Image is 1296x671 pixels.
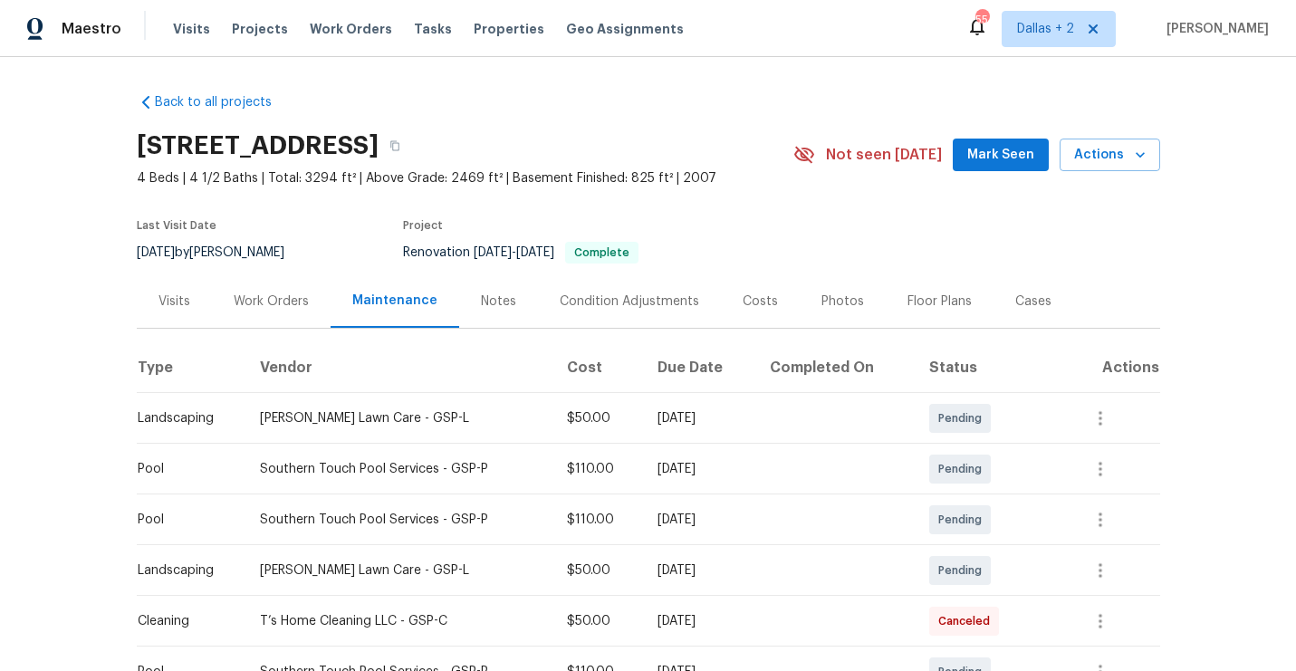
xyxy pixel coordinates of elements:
[138,612,232,630] div: Cleaning
[137,93,311,111] a: Back to all projects
[62,20,121,38] span: Maestro
[755,342,914,393] th: Completed On
[567,561,629,580] div: $50.00
[938,460,989,478] span: Pending
[260,561,538,580] div: [PERSON_NAME] Lawn Care - GSP-L
[938,409,989,427] span: Pending
[138,460,232,478] div: Pool
[1064,342,1159,393] th: Actions
[567,612,629,630] div: $50.00
[658,460,741,478] div: [DATE]
[1060,139,1160,172] button: Actions
[138,409,232,427] div: Landscaping
[658,409,741,427] div: [DATE]
[516,246,554,259] span: [DATE]
[1074,144,1146,167] span: Actions
[137,242,306,264] div: by [PERSON_NAME]
[260,460,538,478] div: Southern Touch Pool Services - GSP-P
[560,292,699,311] div: Condition Adjustments
[403,246,638,259] span: Renovation
[379,129,411,162] button: Copy Address
[352,292,437,310] div: Maintenance
[138,561,232,580] div: Landscaping
[310,20,392,38] span: Work Orders
[658,511,741,529] div: [DATE]
[567,247,637,258] span: Complete
[245,342,552,393] th: Vendor
[137,220,216,231] span: Last Visit Date
[967,144,1034,167] span: Mark Seen
[474,246,554,259] span: -
[658,561,741,580] div: [DATE]
[938,511,989,529] span: Pending
[743,292,778,311] div: Costs
[643,342,755,393] th: Due Date
[260,511,538,529] div: Southern Touch Pool Services - GSP-P
[137,342,246,393] th: Type
[137,137,379,155] h2: [STREET_ADDRESS]
[566,20,684,38] span: Geo Assignments
[658,612,741,630] div: [DATE]
[414,23,452,35] span: Tasks
[552,342,643,393] th: Cost
[1159,20,1269,38] span: [PERSON_NAME]
[138,511,232,529] div: Pool
[1015,292,1051,311] div: Cases
[938,561,989,580] span: Pending
[907,292,972,311] div: Floor Plans
[975,11,988,29] div: 55
[567,460,629,478] div: $110.00
[567,409,629,427] div: $50.00
[1017,20,1074,38] span: Dallas + 2
[260,612,538,630] div: T’s Home Cleaning LLC - GSP-C
[137,246,175,259] span: [DATE]
[953,139,1049,172] button: Mark Seen
[403,220,443,231] span: Project
[158,292,190,311] div: Visits
[938,612,997,630] span: Canceled
[474,246,512,259] span: [DATE]
[826,146,942,164] span: Not seen [DATE]
[137,169,793,187] span: 4 Beds | 4 1/2 Baths | Total: 3294 ft² | Above Grade: 2469 ft² | Basement Finished: 825 ft² | 2007
[481,292,516,311] div: Notes
[567,511,629,529] div: $110.00
[821,292,864,311] div: Photos
[260,409,538,427] div: [PERSON_NAME] Lawn Care - GSP-L
[474,20,544,38] span: Properties
[234,292,309,311] div: Work Orders
[915,342,1065,393] th: Status
[173,20,210,38] span: Visits
[232,20,288,38] span: Projects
